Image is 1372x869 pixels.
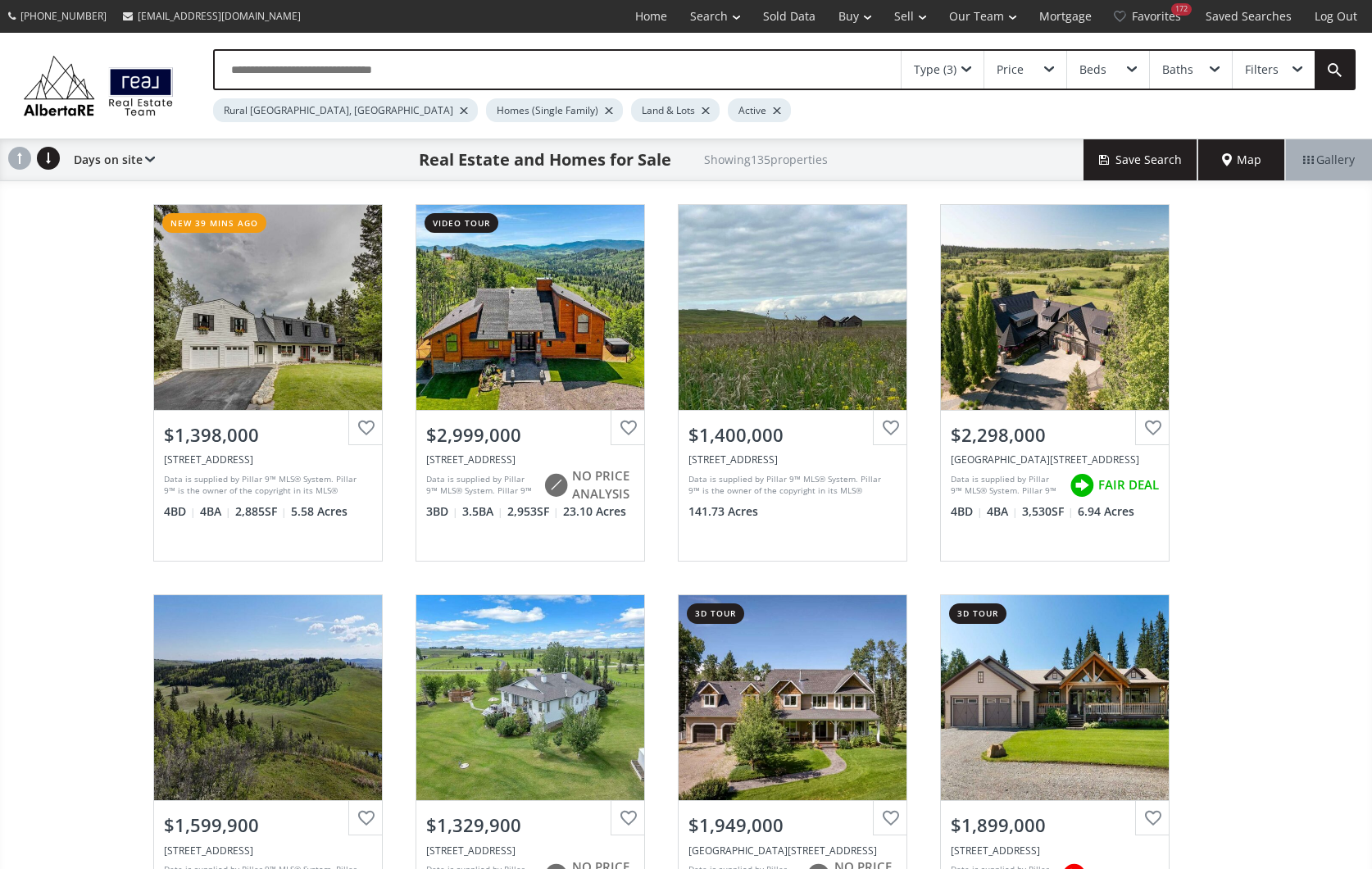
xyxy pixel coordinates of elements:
span: 3.5 BA [462,503,503,520]
a: [EMAIL_ADDRESS][DOMAIN_NAME] [115,1,309,31]
div: Baths [1162,64,1193,75]
div: Homes (Single Family) [486,98,623,122]
div: Days on site [66,139,155,180]
span: NO PRICE ANALYSIS [572,467,634,503]
div: $1,398,000 [164,422,372,448]
span: 2,953 SF [507,503,559,520]
div: $2,298,000 [951,422,1159,448]
div: Active [728,98,791,122]
img: Logo [16,52,180,120]
div: 172 [1171,3,1192,16]
span: 2,885 SF [235,503,287,520]
div: Data is supplied by Pillar 9™ MLS® System. Pillar 9™ is the owner of the copyright in its MLS® Sy... [688,473,893,498]
div: 162020 1315 Drive West, Rural Foothills County, AB T0L 1W4 [688,844,897,858]
div: Land & Lots [631,98,720,122]
div: 368191 184 Avenue West #400, Rural Foothills County, AB T0L 1K0 [426,453,634,466]
div: $1,400,000 [688,422,897,448]
span: 5.58 Acres [291,503,348,520]
span: 4 BA [200,503,231,520]
div: Data is supplied by Pillar 9™ MLS® System. Pillar 9™ is the owner of the copyright in its MLS® Sy... [426,473,535,498]
div: $1,899,000 [951,812,1159,838]
span: 23.10 Acres [563,503,626,520]
span: [PHONE_NUMBER] [20,9,107,23]
div: 130 Acres Plummers Road West, Rural Foothills County, AB T0L1K0 [164,844,372,858]
div: Type (3) [914,64,956,75]
span: 3 BD [426,503,458,520]
div: 206056 Highway 762, Rural Foothills County, AB T0L 0K0 [164,453,372,466]
div: Beds [1079,64,1106,75]
div: Map [1198,139,1285,180]
span: Gallery [1303,152,1355,168]
div: $1,599,900 [164,812,372,838]
span: 4 BA [987,503,1018,520]
button: Save Search [1084,139,1198,180]
img: rating icon [1065,469,1098,502]
div: $1,329,900 [426,812,634,838]
span: 141.73 Acres [688,503,758,520]
span: [EMAIL_ADDRESS][DOMAIN_NAME] [138,9,301,23]
h2: Showing 135 properties [704,153,828,166]
span: 3,530 SF [1022,503,1074,520]
img: rating icon [539,469,572,502]
a: video tour$2,999,000[STREET_ADDRESS]Data is supplied by Pillar 9™ MLS® System. Pillar 9™ is the o... [399,188,661,578]
a: $1,400,000[STREET_ADDRESS]Data is supplied by Pillar 9™ MLS® System. Pillar 9™ is the owner of th... [661,188,924,578]
span: Map [1222,152,1261,168]
div: $2,999,000 [426,422,634,448]
div: 387016 Sundance Trail West, Rural Foothills County, AB T1S 6C6 [426,844,634,858]
a: $2,298,000[GEOGRAPHIC_DATA][STREET_ADDRESS]Data is supplied by Pillar 9™ MLS® System. Pillar 9™ i... [924,188,1186,578]
a: new 39 mins ago$1,398,000[STREET_ADDRESS]Data is supplied by Pillar 9™ MLS® System. Pillar 9™ is ... [137,188,399,578]
div: 192215 146 Avenue West, Rural Foothills County, AB T0L 1W2 [951,453,1159,466]
span: 6.94 Acres [1078,503,1134,520]
div: Filters [1245,64,1279,75]
div: Rural [GEOGRAPHIC_DATA], [GEOGRAPHIC_DATA] [213,98,478,122]
div: Gallery [1285,139,1372,180]
div: 272215 Highway 549 West #200, Rural Foothills County, AB T0L1K0 [951,844,1159,858]
div: Data is supplied by Pillar 9™ MLS® System. Pillar 9™ is the owner of the copyright in its MLS® Sy... [951,473,1061,498]
span: 4 BD [164,503,196,520]
div: Price [997,64,1024,75]
div: $1,949,000 [688,812,897,838]
div: Data is supplied by Pillar 9™ MLS® System. Pillar 9™ is the owner of the copyright in its MLS® Sy... [164,473,368,498]
h1: Real Estate and Homes for Sale [419,148,671,171]
span: FAIR DEAL [1098,476,1159,494]
div: 402 Avenue West, Rural Foothills County, AB T1S 2E4 [688,453,897,466]
span: 4 BD [951,503,983,520]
